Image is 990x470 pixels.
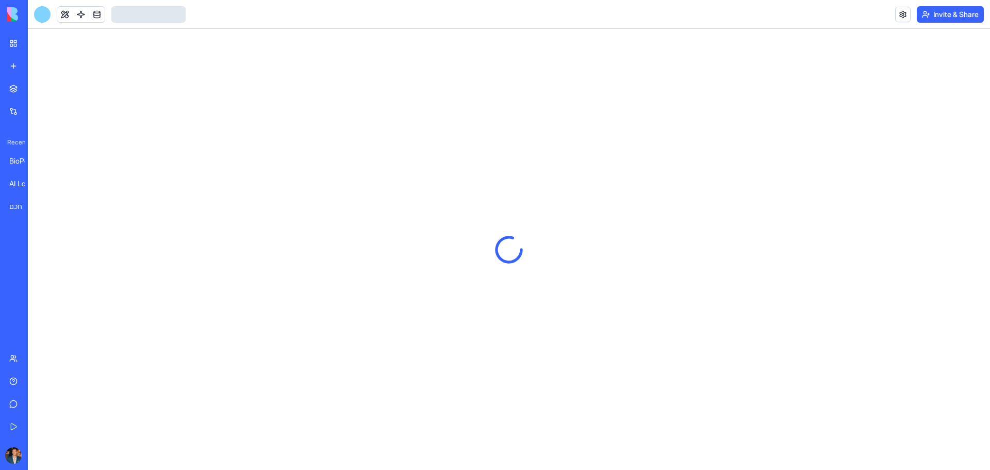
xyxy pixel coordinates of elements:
[3,173,44,194] a: AI Logo Generator
[3,151,44,171] a: BioPet Product Scanner
[3,138,25,147] span: Recent
[9,156,38,166] div: BioPet Product Scanner
[5,447,22,464] img: ACg8ocKImB3NmhjzizlkhQX-yPY2fZynwA8pJER7EWVqjn6AvKs_a422YA=s96-c
[9,179,38,189] div: AI Logo Generator
[7,7,71,22] img: logo
[9,201,38,212] div: מחולל תיאורי מוצרים חכם
[3,196,44,217] a: מחולל תיאורי מוצרים חכם
[917,6,984,23] button: Invite & Share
